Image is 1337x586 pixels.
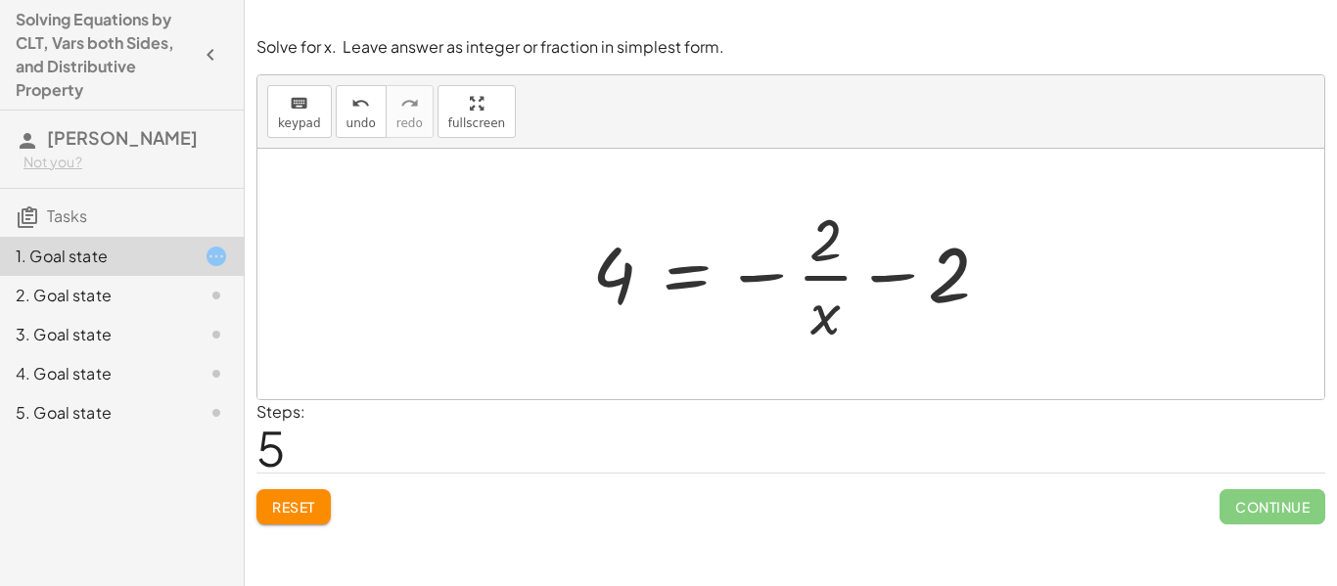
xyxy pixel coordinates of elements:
[272,498,315,516] span: Reset
[448,116,505,130] span: fullscreen
[438,85,516,138] button: fullscreen
[47,126,198,149] span: [PERSON_NAME]
[278,116,321,130] span: keypad
[16,362,173,385] div: 4. Goal state
[336,85,387,138] button: undoundo
[346,116,376,130] span: undo
[256,36,1325,59] p: Solve for x. Leave answer as integer or fraction in simplest form.
[16,323,173,346] div: 3. Goal state
[16,245,173,268] div: 1. Goal state
[400,92,419,115] i: redo
[16,284,173,307] div: 2. Goal state
[205,323,228,346] i: Task not started.
[205,362,228,385] i: Task not started.
[256,489,331,524] button: Reset
[351,92,370,115] i: undo
[205,245,228,268] i: Task started.
[267,85,332,138] button: keyboardkeypad
[256,401,305,422] label: Steps:
[396,116,423,130] span: redo
[256,418,286,477] span: 5
[16,401,173,425] div: 5. Goal state
[386,85,434,138] button: redoredo
[23,153,228,172] div: Not you?
[16,8,193,102] h4: Solving Equations by CLT, Vars both Sides, and Distributive Property
[205,401,228,425] i: Task not started.
[47,205,87,226] span: Tasks
[205,284,228,307] i: Task not started.
[290,92,308,115] i: keyboard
